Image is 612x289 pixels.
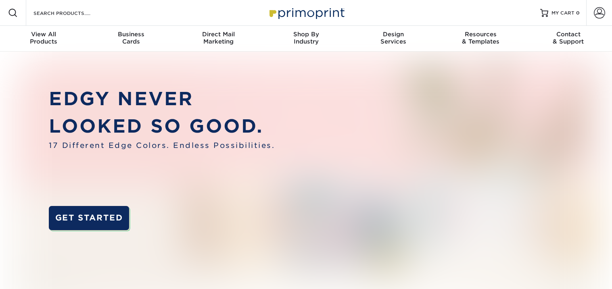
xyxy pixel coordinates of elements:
[262,26,350,52] a: Shop ByIndustry
[437,31,525,38] span: Resources
[551,10,574,17] span: MY CART
[524,26,612,52] a: Contact& Support
[88,31,175,45] div: Cards
[437,31,525,45] div: & Templates
[88,26,175,52] a: BusinessCards
[175,26,262,52] a: Direct MailMarketing
[350,31,437,45] div: Services
[437,26,525,52] a: Resources& Templates
[524,31,612,45] div: & Support
[49,112,275,140] p: LOOKED SO GOOD.
[266,4,347,21] img: Primoprint
[49,140,275,151] span: 17 Different Edge Colors. Endless Possibilities.
[33,8,111,18] input: SEARCH PRODUCTS.....
[175,31,262,38] span: Direct Mail
[350,31,437,38] span: Design
[262,31,350,45] div: Industry
[350,26,437,52] a: DesignServices
[49,206,129,230] a: GET STARTED
[175,31,262,45] div: Marketing
[88,31,175,38] span: Business
[524,31,612,38] span: Contact
[576,10,580,16] span: 0
[262,31,350,38] span: Shop By
[49,85,275,112] p: EDGY NEVER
